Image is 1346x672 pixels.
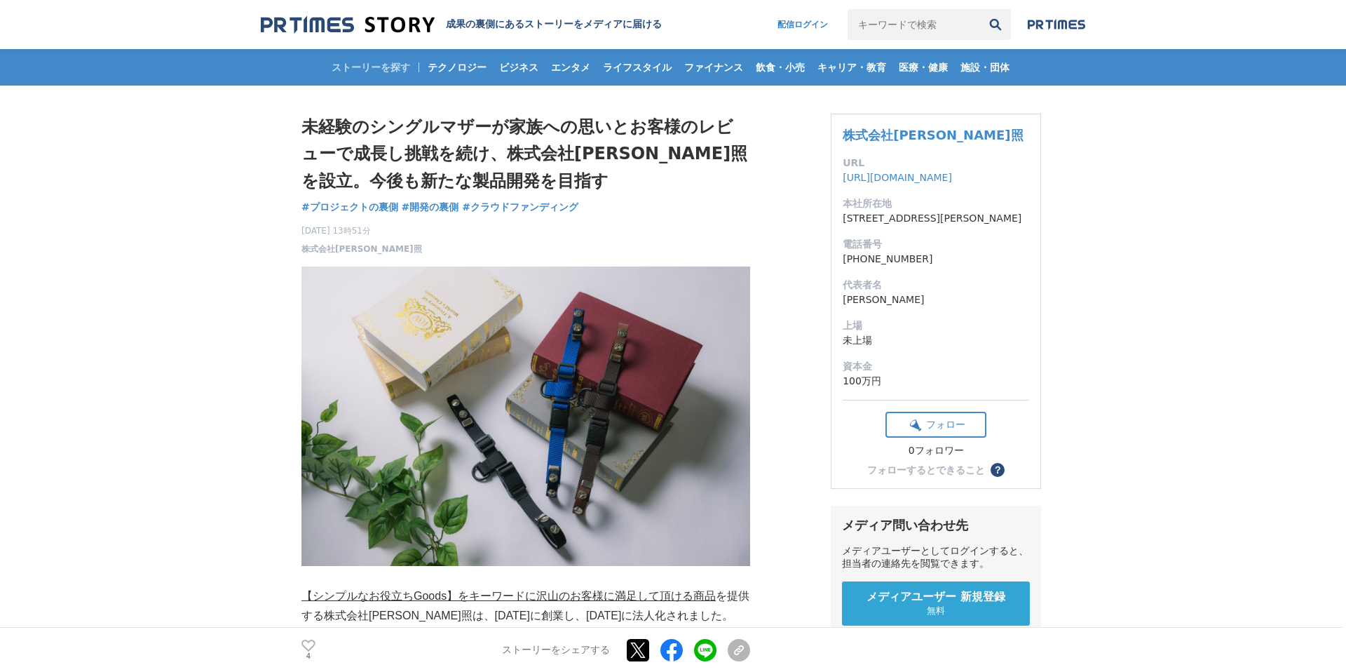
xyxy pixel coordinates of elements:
[750,49,810,86] a: 飲食・小売
[843,293,1029,307] dd: [PERSON_NAME]
[842,582,1030,626] a: メディアユーザー 新規登録 無料
[843,359,1029,374] dt: 資本金
[597,49,677,86] a: ライフスタイル
[763,9,842,40] a: 配信ログイン
[843,333,1029,348] dd: 未上場
[980,9,1011,40] button: 検索
[679,49,749,86] a: ファイナンス
[402,200,459,215] a: #開発の裏側
[261,15,662,34] a: 成果の裏側にあるストーリーをメディアに届ける 成果の裏側にあるストーリーをメディアに届ける
[867,465,985,475] div: フォローするとできること
[750,61,810,74] span: 飲食・小売
[955,61,1015,74] span: 施設・団体
[927,605,945,617] span: 無料
[843,318,1029,333] dt: 上場
[885,445,986,457] div: 0フォロワー
[812,49,892,86] a: キャリア・教育
[261,15,435,34] img: 成果の裏側にあるストーリーをメディアに届ける
[494,61,544,74] span: ビジネス
[446,18,662,31] h2: 成果の裏側にあるストーリーをメディアに届ける
[843,252,1029,267] dd: [PHONE_NUMBER]
[462,201,578,213] span: #クラウドファンディング
[866,590,1005,605] span: メディアユーザー 新規登録
[301,201,398,213] span: #プロジェクトの裏側
[843,374,1029,389] dd: 100万円
[1028,19,1085,30] img: prtimes
[422,61,492,74] span: テクノロジー
[842,517,1030,534] div: メディア問い合わせ先
[301,114,750,194] h1: 未経験のシングルマザーが家族への思いとお客様のレビューで成長し挑戦を続け、株式会社[PERSON_NAME]照を設立。今後も新たな製品開発を目指す
[843,196,1029,211] dt: 本社所在地
[301,653,315,660] p: 4
[955,49,1015,86] a: 施設・団体
[843,237,1029,252] dt: 電話番号
[545,61,596,74] span: エンタメ
[893,61,953,74] span: 医療・健康
[494,49,544,86] a: ビジネス
[843,211,1029,226] dd: [STREET_ADDRESS][PERSON_NAME]
[422,49,492,86] a: テクノロジー
[848,9,980,40] input: キーワードで検索
[843,172,952,183] a: [URL][DOMAIN_NAME]
[842,545,1030,570] div: メディアユーザーとしてログインすると、担当者の連絡先を閲覧できます。
[301,267,750,566] img: thumbnail_082c9730-9cbf-11ef-967f-dde465715e60.jpg
[843,278,1029,293] dt: 代表者名
[502,644,610,657] p: ストーリーをシェアする
[462,200,578,215] a: #クラウドファンディング
[893,49,953,86] a: 医療・健康
[301,243,422,255] a: 株式会社[PERSON_NAME]照
[843,128,1023,142] a: 株式会社[PERSON_NAME]照
[991,463,1005,477] button: ？
[545,49,596,86] a: エンタメ
[843,156,1029,170] dt: URL
[679,61,749,74] span: ファイナンス
[301,200,398,215] a: #プロジェクトの裏側
[812,61,892,74] span: キャリア・教育
[597,61,677,74] span: ライフスタイル
[301,224,422,237] span: [DATE] 13時51分
[885,412,986,438] button: フォロー
[993,465,1002,475] span: ？
[402,201,459,213] span: #開発の裏側
[301,586,750,627] p: を提供する株式会社[PERSON_NAME]照は、[DATE]に創業し、[DATE]に法人化されました。
[301,590,716,602] u: 【シンプルなお役立ちGoods】をキーワードに沢山のお客様に満足して頂ける商品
